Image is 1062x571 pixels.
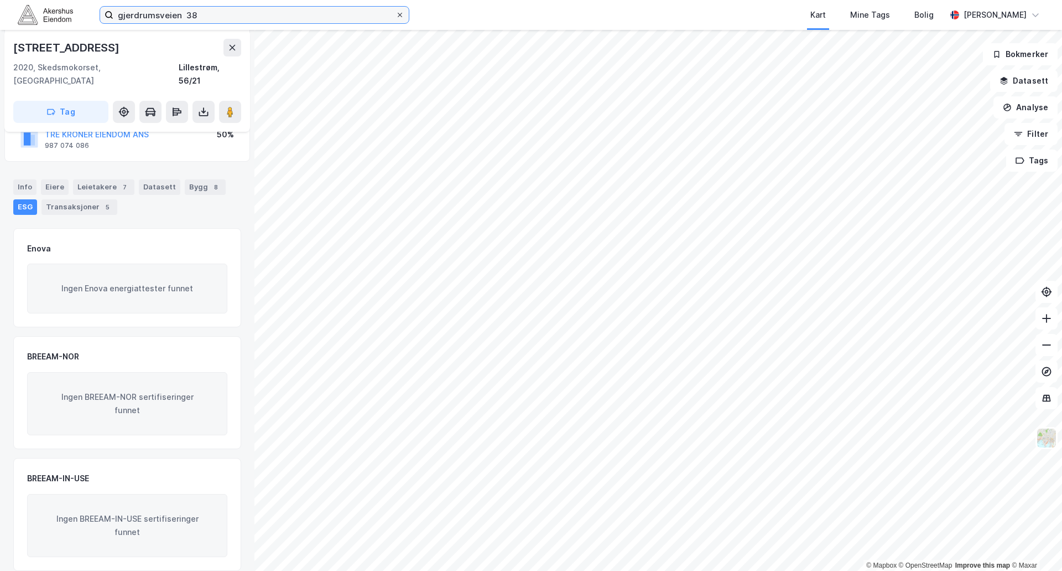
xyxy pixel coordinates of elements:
button: Datasett [990,70,1058,92]
div: Info [13,179,37,195]
div: Ingen BREEAM-NOR sertifiseringer funnet [27,372,227,435]
div: ESG [13,199,37,215]
div: Datasett [139,179,180,195]
div: Eiere [41,179,69,195]
div: Ingen BREEAM-IN-USE sertifiseringer funnet [27,494,227,557]
a: Mapbox [866,562,897,569]
div: Enova [27,242,51,255]
div: 50% [217,128,234,141]
button: Tag [13,101,108,123]
div: [STREET_ADDRESS] [13,39,122,56]
div: Ingen Enova energiattester funnet [27,264,227,313]
button: Tags [1006,150,1058,172]
div: 987 074 086 [45,141,89,150]
div: 2020, Skedsmokorset, [GEOGRAPHIC_DATA] [13,61,179,88]
button: Bokmerker [983,43,1058,65]
button: Analyse [993,96,1058,119]
div: Transaksjoner [41,199,117,215]
div: [PERSON_NAME] [964,8,1027,22]
div: Mine Tags [850,8,890,22]
div: Lillestrøm, 56/21 [179,61,241,88]
button: Filter [1004,123,1058,145]
div: Kontrollprogram for chat [1007,518,1062,571]
input: Søk på adresse, matrikkel, gårdeiere, leietakere eller personer [113,7,395,23]
div: 8 [210,182,221,193]
a: OpenStreetMap [899,562,952,569]
div: BREEAM-NOR [27,350,79,363]
div: Leietakere [73,179,134,195]
a: Improve this map [955,562,1010,569]
div: BREEAM-IN-USE [27,472,89,485]
img: Z [1036,428,1057,449]
div: Kart [810,8,826,22]
div: Bolig [914,8,934,22]
iframe: Chat Widget [1007,518,1062,571]
div: 7 [119,182,130,193]
div: 5 [102,202,113,213]
img: akershus-eiendom-logo.9091f326c980b4bce74ccdd9f866810c.svg [18,5,73,24]
div: Bygg [185,179,226,195]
